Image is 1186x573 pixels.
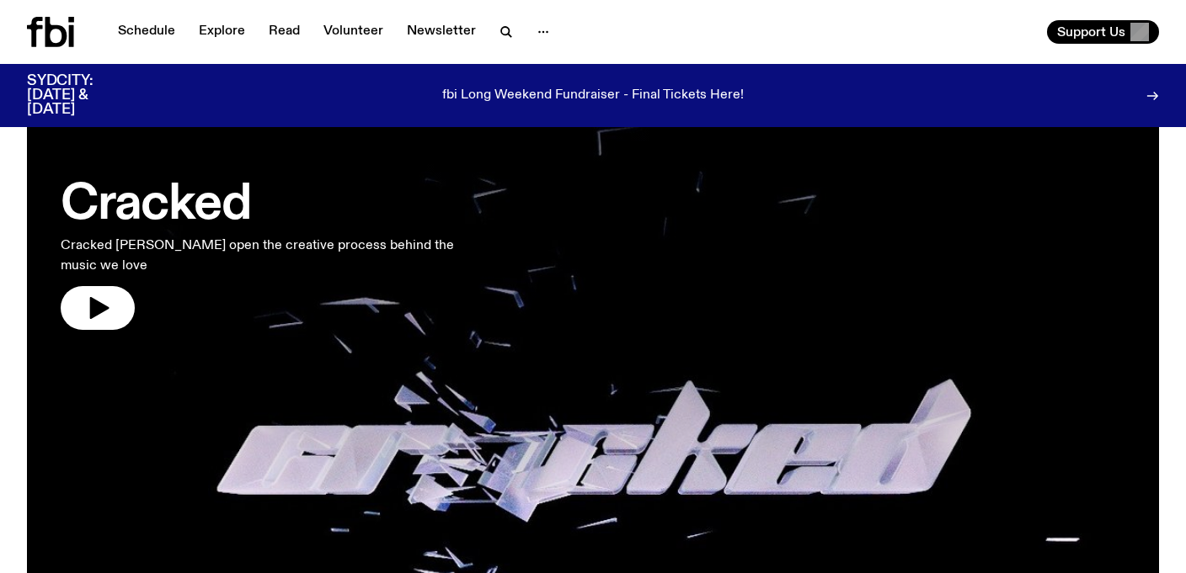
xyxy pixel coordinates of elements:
[1057,24,1125,40] span: Support Us
[61,236,492,276] p: Cracked [PERSON_NAME] open the creative process behind the music we love
[397,20,486,44] a: Newsletter
[108,20,185,44] a: Schedule
[27,74,135,117] h3: SYDCITY: [DATE] & [DATE]
[1047,20,1159,44] button: Support Us
[313,20,393,44] a: Volunteer
[442,88,744,103] p: fbi Long Weekend Fundraiser - Final Tickets Here!
[189,20,255,44] a: Explore
[61,165,492,330] a: CrackedCracked [PERSON_NAME] open the creative process behind the music we love
[259,20,310,44] a: Read
[61,182,492,229] h3: Cracked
